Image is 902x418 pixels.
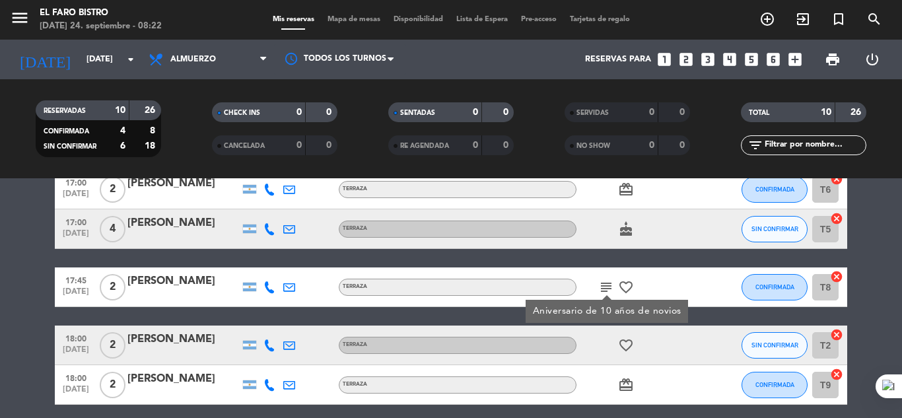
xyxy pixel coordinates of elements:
[127,215,240,232] div: [PERSON_NAME]
[821,108,831,117] strong: 10
[742,176,808,203] button: CONFIRMADA
[576,110,609,116] span: SERVIDAS
[59,345,92,361] span: [DATE]
[742,216,808,242] button: SIN CONFIRMAR
[765,51,782,68] i: looks_6
[400,143,449,149] span: RE AGENDADA
[755,283,794,291] span: CONFIRMADA
[585,55,651,64] span: Reservas para
[59,272,92,287] span: 17:45
[59,174,92,190] span: 17:00
[864,52,880,67] i: power_settings_new
[170,55,216,64] span: Almuerzo
[326,141,334,150] strong: 0
[40,7,162,20] div: El Faro Bistro
[749,110,769,116] span: TOTAL
[850,108,864,117] strong: 26
[450,16,514,23] span: Lista de Espera
[533,304,681,318] div: Aniversario de 10 años de novios
[100,372,125,398] span: 2
[830,270,843,283] i: cancel
[59,229,92,244] span: [DATE]
[127,370,240,388] div: [PERSON_NAME]
[343,284,367,289] span: Terraza
[266,16,321,23] span: Mis reservas
[563,16,637,23] span: Tarjetas de regalo
[44,128,89,135] span: CONFIRMADA
[743,51,760,68] i: looks_5
[120,126,125,135] strong: 4
[100,332,125,359] span: 2
[296,141,302,150] strong: 0
[145,106,158,115] strong: 26
[830,368,843,381] i: cancel
[321,16,387,23] span: Mapa de mesas
[473,141,478,150] strong: 0
[831,11,847,27] i: turned_in_not
[618,377,634,393] i: card_giftcard
[343,186,367,192] span: Terraza
[44,143,96,150] span: SIN CONFIRMAR
[343,382,367,387] span: Terraza
[59,385,92,400] span: [DATE]
[59,190,92,205] span: [DATE]
[224,110,260,116] span: CHECK INS
[866,11,882,27] i: search
[127,175,240,192] div: [PERSON_NAME]
[59,330,92,345] span: 18:00
[755,186,794,193] span: CONFIRMADA
[514,16,563,23] span: Pre-acceso
[747,137,763,153] i: filter_list
[679,141,687,150] strong: 0
[763,138,866,153] input: Filtrar por nombre...
[10,45,80,74] i: [DATE]
[656,51,673,68] i: looks_one
[825,52,841,67] span: print
[795,11,811,27] i: exit_to_app
[618,337,634,353] i: favorite_border
[59,287,92,302] span: [DATE]
[387,16,450,23] span: Disponibilidad
[40,20,162,33] div: [DATE] 24. septiembre - 08:22
[10,8,30,32] button: menu
[699,51,716,68] i: looks_3
[127,273,240,290] div: [PERSON_NAME]
[343,226,367,231] span: Terraza
[100,176,125,203] span: 2
[503,108,511,117] strong: 0
[677,51,695,68] i: looks_two
[44,108,86,114] span: RESERVADAS
[127,331,240,348] div: [PERSON_NAME]
[830,328,843,341] i: cancel
[100,274,125,300] span: 2
[503,141,511,150] strong: 0
[759,11,775,27] i: add_circle_outline
[830,212,843,225] i: cancel
[618,279,634,295] i: favorite_border
[649,141,654,150] strong: 0
[59,370,92,385] span: 18:00
[751,225,798,232] span: SIN CONFIRMAR
[852,40,892,79] div: LOG OUT
[598,279,614,295] i: subject
[224,143,265,149] span: CANCELADA
[400,110,435,116] span: SENTADAS
[618,182,634,197] i: card_giftcard
[100,216,125,242] span: 4
[649,108,654,117] strong: 0
[343,342,367,347] span: Terraza
[742,372,808,398] button: CONFIRMADA
[742,332,808,359] button: SIN CONFIRMAR
[751,341,798,349] span: SIN CONFIRMAR
[679,108,687,117] strong: 0
[150,126,158,135] strong: 8
[10,8,30,28] i: menu
[618,221,634,237] i: cake
[115,106,125,115] strong: 10
[145,141,158,151] strong: 18
[123,52,139,67] i: arrow_drop_down
[473,108,478,117] strong: 0
[755,381,794,388] span: CONFIRMADA
[830,172,843,186] i: cancel
[326,108,334,117] strong: 0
